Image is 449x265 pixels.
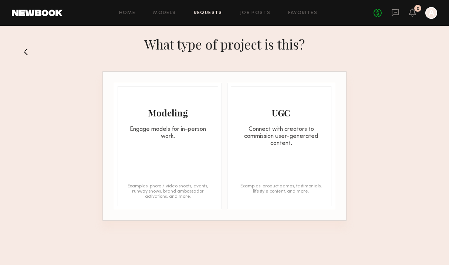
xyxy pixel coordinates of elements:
[416,7,419,11] div: 2
[118,107,218,119] div: Modeling
[119,11,136,16] a: Home
[288,11,317,16] a: Favorites
[144,35,305,53] h1: What type of project is this?
[231,107,331,119] div: UGC
[194,11,222,16] a: Requests
[153,11,176,16] a: Models
[239,184,324,198] div: Examples: product demos, testimonials, lifestyle content, and more.
[425,7,437,19] a: A
[231,126,331,147] div: Connect with creators to commission user-generated content.
[125,184,210,198] div: Examples: photo / video shoots, events, runway shows, brand ambassador activations, and more.
[118,126,218,140] div: Engage models for in-person work.
[240,11,271,16] a: Job Posts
